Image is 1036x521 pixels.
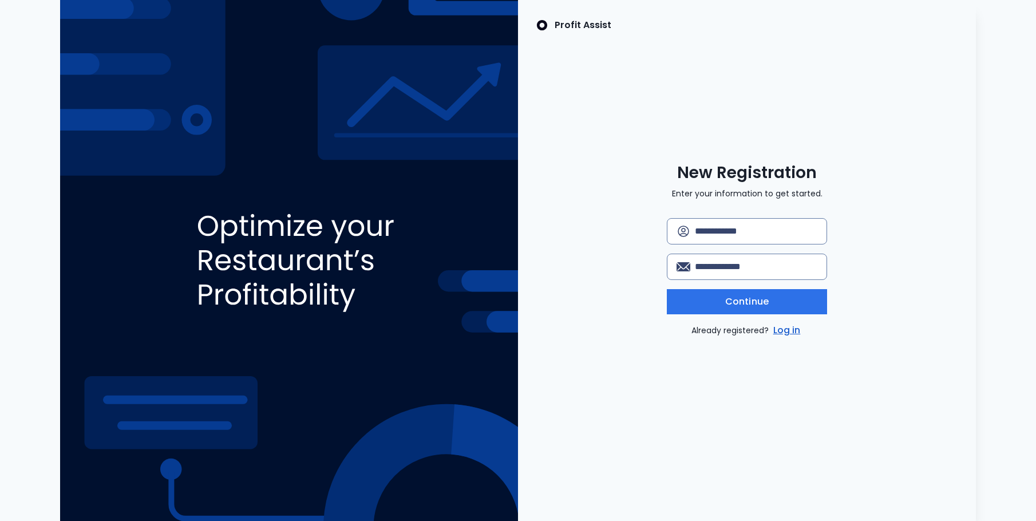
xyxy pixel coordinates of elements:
[536,18,548,32] img: SpotOn Logo
[725,295,769,309] span: Continue
[771,323,803,337] a: Log in
[677,163,817,183] span: New Registration
[667,289,827,314] button: Continue
[691,323,803,337] p: Already registered?
[672,188,823,200] p: Enter your information to get started.
[555,18,611,32] p: Profit Assist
